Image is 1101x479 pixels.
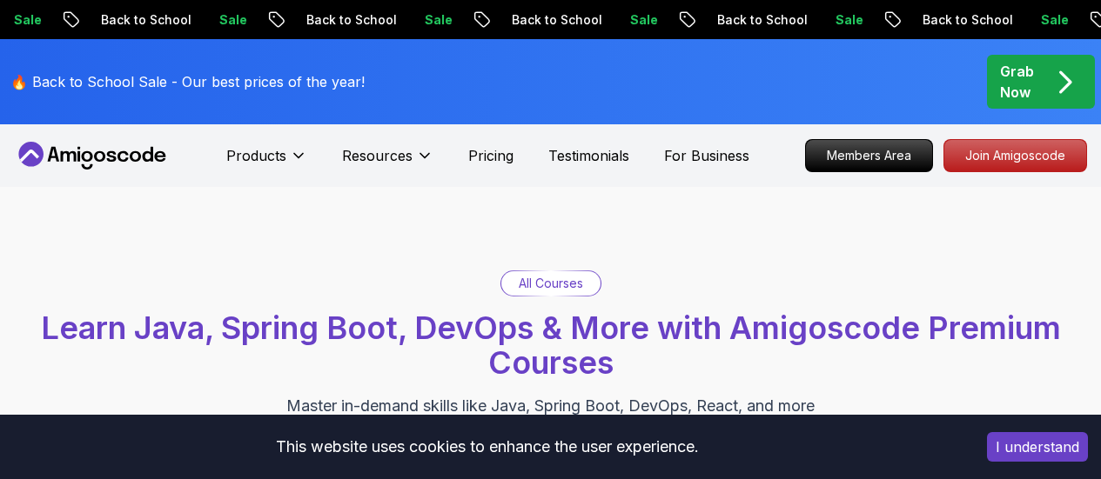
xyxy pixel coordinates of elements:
p: Products [226,145,286,166]
a: Members Area [805,139,933,172]
p: Master in-demand skills like Java, Spring Boot, DevOps, React, and more through hands-on, expert-... [258,394,843,467]
p: Members Area [806,140,932,171]
button: Resources [342,145,433,180]
a: Pricing [468,145,514,166]
p: Back to School [634,11,752,29]
p: All Courses [519,275,583,292]
button: Accept cookies [987,432,1088,462]
a: Testimonials [548,145,629,166]
p: Sale [957,11,1013,29]
p: Sale [752,11,808,29]
button: Products [226,145,307,180]
p: Back to School [17,11,136,29]
p: Sale [341,11,397,29]
p: 🔥 Back to School Sale - Our best prices of the year! [10,71,365,92]
span: Learn Java, Spring Boot, DevOps & More with Amigoscode Premium Courses [41,309,1061,382]
p: Sale [547,11,602,29]
p: Resources [342,145,413,166]
p: Back to School [223,11,341,29]
p: Join Amigoscode [944,140,1086,171]
p: Grab Now [1000,61,1034,103]
a: Join Amigoscode [943,139,1087,172]
p: Sale [136,11,191,29]
p: Back to School [428,11,547,29]
div: This website uses cookies to enhance the user experience. [13,428,961,466]
p: Back to School [839,11,957,29]
a: For Business [664,145,749,166]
